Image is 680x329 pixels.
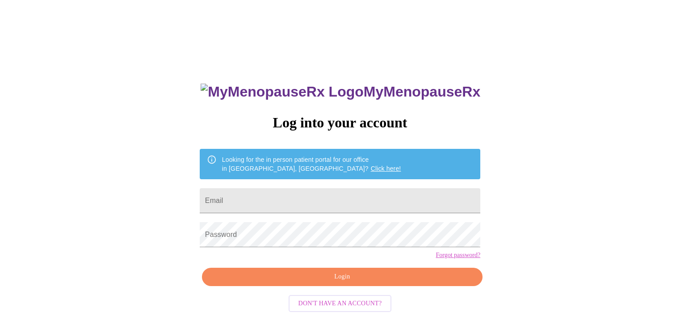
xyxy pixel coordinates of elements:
[286,299,394,307] a: Don't have an account?
[436,252,480,259] a: Forgot password?
[289,295,392,312] button: Don't have an account?
[298,298,382,309] span: Don't have an account?
[200,114,480,131] h3: Log into your account
[201,84,480,100] h3: MyMenopauseRx
[201,84,363,100] img: MyMenopauseRx Logo
[371,165,401,172] a: Click here!
[222,152,401,177] div: Looking for the in person patient portal for our office in [GEOGRAPHIC_DATA], [GEOGRAPHIC_DATA]?
[212,271,472,283] span: Login
[202,268,483,286] button: Login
